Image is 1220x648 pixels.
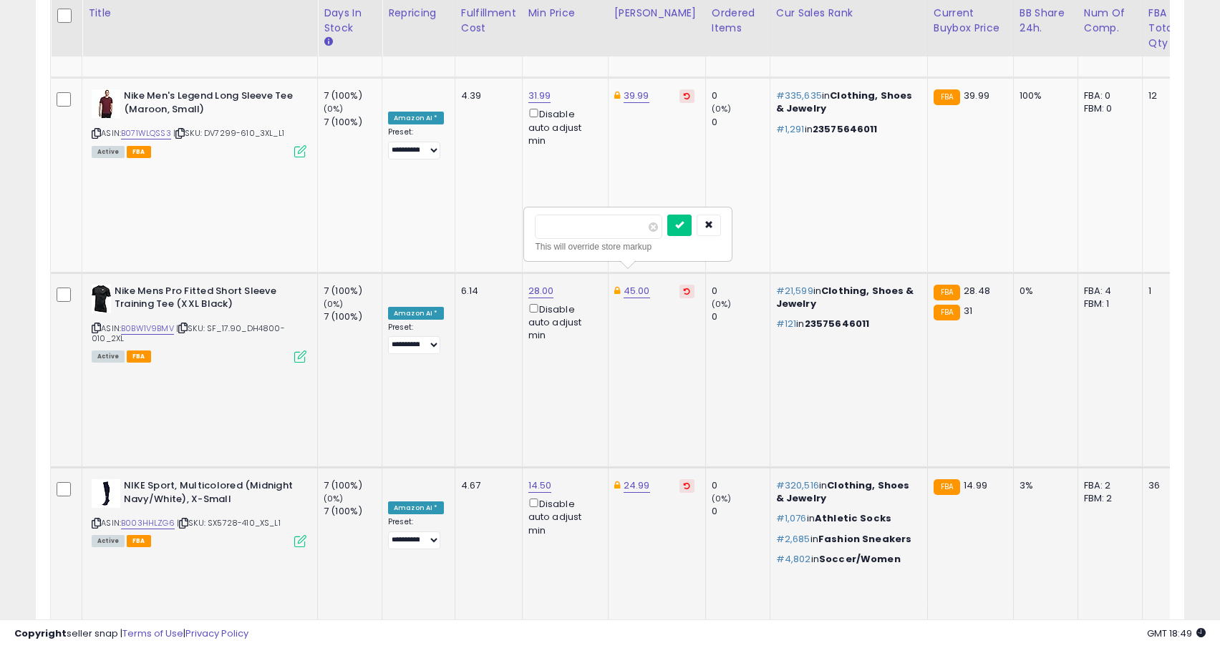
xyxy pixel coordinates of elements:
[712,310,770,323] div: 0
[324,479,382,492] div: 7 (100%)
[934,285,960,300] small: FBA
[712,6,764,36] div: Ordered Items
[388,6,449,21] div: Repricing
[124,89,298,119] b: Nike Men's Legend Long Sleeve Tee (Maroon, Small)
[535,240,721,254] div: This will override store markup
[712,285,770,298] div: 0
[964,89,989,102] span: 39.99
[776,284,813,298] span: #21,599
[776,512,916,525] p: in
[88,6,311,21] div: Title
[388,501,444,514] div: Amazon AI *
[14,627,248,641] div: seller snap | |
[712,116,770,129] div: 0
[776,478,819,492] span: #320,516
[1148,479,1171,492] div: 36
[934,479,960,495] small: FBA
[115,285,289,315] b: Nike Mens Pro Fitted Short Sleeve Training Tee (XXL Black)
[92,479,120,508] img: 21P2TaiidyL._SL40_.jpg
[614,6,699,21] div: [PERSON_NAME]
[776,89,822,102] span: #335,635
[127,350,151,363] span: FBA
[92,479,306,546] div: ASIN:
[624,478,650,493] a: 24.99
[388,323,444,355] div: Preset:
[388,127,444,159] div: Preset:
[614,286,620,295] i: This overrides the store level Dynamic Max Price for this listing
[324,6,376,36] div: Days In Stock
[776,479,916,505] p: in
[92,535,125,547] span: All listings currently available for purchase on Amazon
[122,627,183,640] a: Terms of Use
[92,146,125,158] span: All listings currently available for purchase on Amazon
[528,496,597,537] div: Disable auto adjust min
[712,298,732,310] small: (0%)
[776,532,810,546] span: #2,685
[324,493,344,504] small: (0%)
[1084,102,1131,115] div: FBM: 0
[528,106,597,147] div: Disable auto adjust min
[121,127,171,139] a: B071WLQSS3
[712,479,770,492] div: 0
[1084,492,1131,505] div: FBM: 2
[124,479,298,509] b: NIKE Sport, Multicolored (Midnight Navy/White), X-Small
[127,535,151,547] span: FBA
[819,552,901,566] span: Soccer/Women
[388,112,444,124] div: Amazon AI *
[528,284,554,298] a: 28.00
[177,517,281,529] span: | SKU: SX5728-410_XS_L1
[1147,627,1206,640] span: 2025-09-6 18:49 GMT
[461,479,511,492] div: 4.67
[684,288,690,295] i: Revert to store-level Dynamic Max Price
[173,127,284,139] span: | SKU: DV7299-610_3XL_L1
[776,6,921,21] div: Cur Sales Rank
[461,285,511,298] div: 6.14
[461,6,516,36] div: Fulfillment Cost
[461,89,511,102] div: 4.39
[324,89,382,102] div: 7 (100%)
[815,511,891,525] span: Athletic Socks
[1084,298,1131,310] div: FBM: 1
[121,323,174,335] a: B0BW1V9BMV
[1148,6,1176,51] div: FBA Total Qty
[324,36,332,49] small: Days In Stock.
[388,307,444,320] div: Amazon AI *
[1084,285,1131,298] div: FBA: 4
[1020,89,1067,102] div: 100%
[776,89,913,115] span: Clothing, Shoes & Jewelry
[528,301,597,343] div: Disable auto adjust min
[1020,285,1067,298] div: 0%
[964,284,990,298] span: 28.48
[1020,479,1067,492] div: 3%
[92,89,120,118] img: 41N3M6ZA-GL._SL40_.jpg
[776,553,916,566] p: in
[624,284,650,298] a: 45.00
[934,305,960,320] small: FBA
[324,116,382,129] div: 7 (100%)
[1020,6,1072,36] div: BB Share 24h.
[92,285,306,361] div: ASIN:
[818,532,911,546] span: Fashion Sneakers
[776,122,805,136] span: #1,291
[776,89,916,115] p: in
[92,89,306,156] div: ASIN:
[934,6,1007,36] div: Current Buybox Price
[624,89,649,103] a: 39.99
[813,122,878,136] span: 23575646011
[776,284,914,310] span: Clothing, Shoes & Jewelry
[776,285,916,310] p: in
[776,317,797,330] span: #121
[324,285,382,298] div: 7 (100%)
[127,146,151,158] span: FBA
[324,310,382,323] div: 7 (100%)
[712,493,732,504] small: (0%)
[324,298,344,310] small: (0%)
[776,478,910,505] span: Clothing, Shoes & Jewelry
[964,304,972,318] span: 31
[776,533,916,546] p: in
[528,89,551,103] a: 31.99
[964,478,987,492] span: 14.99
[528,478,552,493] a: 14.50
[1148,285,1171,298] div: 1
[805,317,870,330] span: 23575646011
